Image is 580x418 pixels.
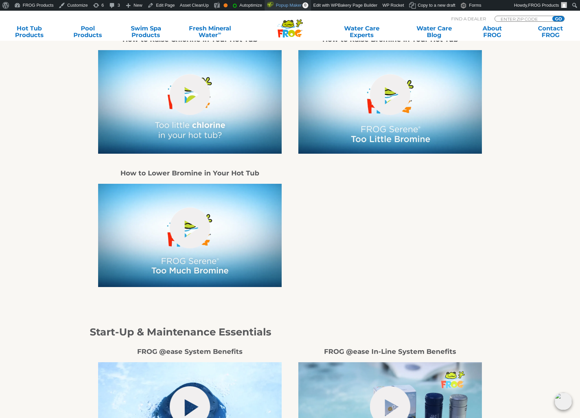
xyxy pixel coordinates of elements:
strong: Start-Up & Maintenance Essentials [90,326,271,338]
a: PoolProducts [65,25,110,38]
img: openIcon [555,393,572,410]
strong: FROG @ease System Benefits [137,347,243,356]
a: Hot TubProducts [7,25,52,38]
p: Find A Dealer [451,16,486,22]
span: 0 [302,2,308,8]
sup: ∞ [218,30,221,36]
a: Water CareExperts [325,25,398,38]
a: Water CareBlog [411,25,457,38]
input: GO [552,16,564,21]
span: FROG Products [528,3,559,8]
a: ContactFROG [528,25,573,38]
strong: How to Lower Bromine in Your Hot Tub [120,169,259,177]
div: OK [224,3,228,7]
strong: FROG @ease In-Line System Benefits [324,347,456,356]
a: Swim SpaProducts [123,25,169,38]
a: Fresh MineralWater∞ [182,25,238,38]
input: Zip Code Form [500,16,545,22]
a: AboutFROG [470,25,515,38]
